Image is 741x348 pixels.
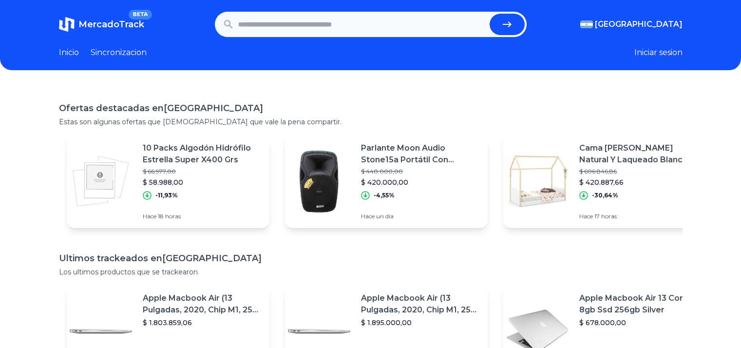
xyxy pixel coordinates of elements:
[361,142,480,166] p: Parlante Moon Audio Stone15a Portátil Con Bluetooth Negro 220v
[579,168,698,175] p: $ 606.846,86
[579,318,698,328] p: $ 678.000,00
[579,142,698,166] p: Cama [PERSON_NAME] Natural Y Laqueado Blanco
[59,101,683,115] h1: Ofertas destacadas en [GEOGRAPHIC_DATA]
[67,147,135,215] img: Featured image
[285,135,488,228] a: Featured imageParlante Moon Audio Stone15a Portátil Con Bluetooth Negro 220v$ 440.000,00$ 420.000...
[361,168,480,175] p: $ 440.000,00
[143,177,262,187] p: $ 58.988,00
[361,318,480,328] p: $ 1.895.000,00
[143,213,262,220] p: Hace 18 horas
[361,213,480,220] p: Hace un día
[374,192,395,199] p: -4,55%
[129,10,152,19] span: BETA
[285,147,353,215] img: Featured image
[155,192,178,199] p: -11,93%
[143,318,262,328] p: $ 1.803.859,06
[634,47,683,58] button: Iniciar sesion
[59,17,144,32] a: MercadoTrackBETA
[595,19,683,30] span: [GEOGRAPHIC_DATA]
[579,292,698,316] p: Apple Macbook Air 13 Core I5 8gb Ssd 256gb Silver
[67,135,269,228] a: Featured image10 Packs Algodón Hidrófilo Estrella Super X400 Grs$ 66.977,00$ 58.988,00-11,93%Hace...
[91,47,147,58] a: Sincronizacion
[503,147,571,215] img: Featured image
[503,135,706,228] a: Featured imageCama [PERSON_NAME] Natural Y Laqueado Blanco$ 606.846,86$ 420.887,66-30,64%Hace 17 ...
[579,213,698,220] p: Hace 17 horas
[592,192,618,199] p: -30,64%
[78,19,144,30] span: MercadoTrack
[143,168,262,175] p: $ 66.977,00
[361,292,480,316] p: Apple Macbook Air (13 Pulgadas, 2020, Chip M1, 256 Gb De Ssd, 8 Gb De Ram) - Plata
[143,142,262,166] p: 10 Packs Algodón Hidrófilo Estrella Super X400 Grs
[580,20,593,28] img: Argentina
[361,177,480,187] p: $ 420.000,00
[579,177,698,187] p: $ 420.887,66
[59,267,683,277] p: Los ultimos productos que se trackearon.
[59,47,79,58] a: Inicio
[59,17,75,32] img: MercadoTrack
[59,117,683,127] p: Estas son algunas ofertas que [DEMOGRAPHIC_DATA] que vale la pena compartir.
[59,251,683,265] h1: Ultimos trackeados en [GEOGRAPHIC_DATA]
[580,19,683,30] button: [GEOGRAPHIC_DATA]
[143,292,262,316] p: Apple Macbook Air (13 Pulgadas, 2020, Chip M1, 256 Gb De Ssd, 8 Gb De Ram) - Plata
